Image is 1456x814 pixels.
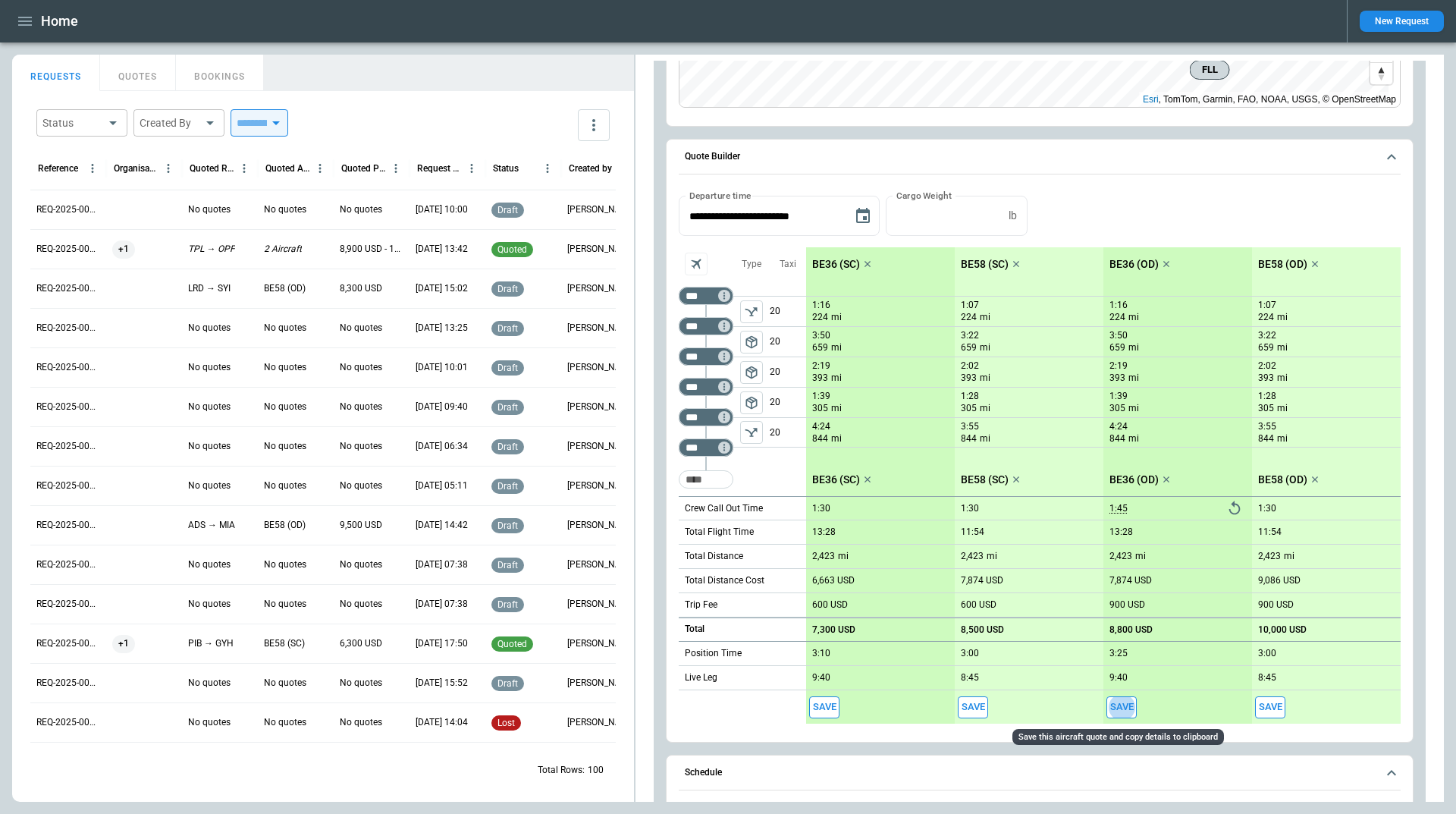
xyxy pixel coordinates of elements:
[987,550,997,563] p: mi
[961,402,977,415] p: 305
[1012,729,1224,745] div: Save this aircraft quote and copy details to clipboard
[812,391,830,402] p: 1:39
[416,677,468,690] p: 08/22/2025 15:52
[740,391,763,414] button: left aligned
[264,479,306,492] p: No quotes
[341,163,386,174] div: Quoted Price
[961,341,977,354] p: 659
[36,637,100,650] p: REQ-2025-000258
[1258,391,1276,402] p: 1:28
[538,159,557,178] button: Status column menu
[812,575,855,586] p: 6,663 USD
[1128,432,1139,445] p: mi
[679,378,733,396] div: Not found
[1135,550,1146,563] p: mi
[685,526,754,539] p: Total Flight Time
[679,408,733,426] div: Too short
[416,598,468,611] p: 08/26/2025 07:38
[679,438,733,457] div: Too short
[188,440,231,453] p: No quotes
[980,432,990,445] p: mi
[1128,311,1139,324] p: mi
[812,421,830,432] p: 4:24
[1109,300,1128,311] p: 1:16
[1277,372,1288,385] p: mi
[770,418,806,447] p: 20
[36,440,100,453] p: REQ-2025-000263
[980,311,990,324] p: mi
[806,247,1401,724] div: scrollable content
[188,716,231,729] p: No quotes
[1277,402,1288,415] p: mi
[494,284,521,294] span: draft
[567,203,631,216] p: Ben Gundermann
[264,637,305,650] p: BE58 (SC)
[1109,473,1159,486] p: BE36 (OD)
[83,159,102,178] button: Reference column menu
[36,677,100,690] p: REQ-2025-000257
[1109,258,1159,271] p: BE36 (OD)
[494,599,521,610] span: draft
[1109,311,1125,324] p: 224
[416,716,468,729] p: 08/22/2025 14:04
[1258,421,1276,432] p: 3:55
[812,311,828,324] p: 224
[567,637,631,650] p: Allen Maki
[812,300,830,311] p: 1:16
[158,159,178,178] button: Organisation column menu
[812,330,830,341] p: 3:50
[494,481,521,492] span: draft
[742,258,761,271] p: Type
[340,558,382,571] p: No quotes
[744,365,759,380] span: package_2
[812,648,830,659] p: 3:10
[310,159,330,178] button: Quoted Aircraft column menu
[416,558,468,571] p: 08/26/2025 07:38
[1109,402,1125,415] p: 305
[567,677,631,690] p: Ben Gundermann
[264,401,306,413] p: No quotes
[140,115,200,130] div: Created By
[340,243,403,256] p: 8,900 USD - 10,200 USD
[416,519,468,532] p: 08/26/2025 14:42
[1109,503,1128,514] p: 1:45
[1109,432,1125,445] p: 844
[679,287,733,305] div: Not found
[961,372,977,385] p: 393
[809,696,839,718] button: Save
[1197,62,1223,77] span: FLL
[176,55,264,91] button: BOOKINGS
[831,432,842,445] p: mi
[812,599,848,611] p: 600 USD
[1255,696,1285,718] span: Save this aircraft quote and copy details to clipboard
[567,440,631,453] p: George O'Bryan
[896,189,952,202] label: Cargo Weight
[812,551,835,562] p: 2,423
[1009,209,1017,222] p: lb
[494,520,521,531] span: draft
[340,322,382,335] p: No quotes
[961,300,979,311] p: 1:07
[980,341,990,354] p: mi
[1277,311,1288,324] p: mi
[740,331,763,354] span: Type of sector
[416,637,468,650] p: 08/22/2025 17:50
[36,598,100,611] p: REQ-2025-000259
[494,678,521,689] span: draft
[416,282,468,295] p: 09/03/2025 15:02
[1258,311,1274,324] p: 224
[961,575,1003,586] p: 7,874 USD
[188,598,231,611] p: No quotes
[12,55,100,91] button: REQUESTS
[1258,672,1276,684] p: 8:45
[494,244,530,255] span: quoted
[188,637,234,650] p: PIB → GYH
[685,502,763,515] p: Crew Call Out Time
[36,479,100,492] p: REQ-2025-000262
[961,360,979,372] p: 2:02
[740,331,763,354] button: left aligned
[812,672,830,684] p: 9:40
[1258,300,1276,311] p: 1:07
[812,503,830,514] p: 1:30
[188,361,231,374] p: No quotes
